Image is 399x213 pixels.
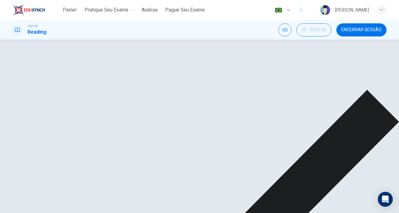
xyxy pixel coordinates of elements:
[335,6,369,14] div: [PERSON_NAME]
[12,4,45,16] img: EduSynch logo
[378,192,393,207] div: Open Intercom Messenger
[63,6,76,14] span: Painel
[296,23,331,36] div: Esconder
[278,23,291,36] div: Silenciar
[309,27,326,32] span: 00:02:56
[320,5,330,15] img: Profile picture
[84,6,128,14] span: Pratique seu exame
[341,27,382,32] span: Encerrar Sessão
[275,8,282,12] img: pt
[60,4,79,16] button: Painel
[165,6,205,14] span: Pague Seu Exame
[139,4,160,16] button: Análise
[163,4,207,16] button: Pague Seu Exame
[12,4,60,16] a: EduSynch logo
[82,4,137,16] button: Pratique seu exame
[336,23,387,36] button: Encerrar Sessão
[27,24,37,28] span: TOEFL®
[296,23,331,36] button: 00:02:56
[27,28,46,36] h1: Reading
[142,6,158,14] span: Análise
